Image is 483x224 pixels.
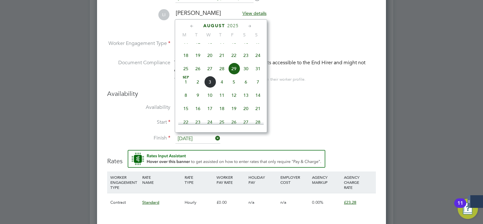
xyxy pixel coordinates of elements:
span: 13 [240,89,252,101]
span: T [190,32,202,38]
span: 31 [252,63,264,75]
span: S [238,32,250,38]
span: 28 [216,63,228,75]
span: [PERSON_NAME] [176,9,221,16]
span: n/a [248,200,254,205]
div: AGENCY MARKUP [310,171,342,188]
span: 11 [216,89,228,101]
span: F [226,32,238,38]
span: 19 [228,103,240,115]
div: You can edit access to this worker’s documents from their worker profile. [174,76,306,83]
span: 5 [228,76,240,88]
label: Worker Engagement Type [107,40,170,47]
span: 21 [252,103,264,115]
span: 30 [240,63,252,75]
span: 25 [180,63,192,75]
span: 6 [240,76,252,88]
span: 26 [228,116,240,128]
button: Rate Assistant [128,150,325,168]
div: Hourly [183,193,215,212]
span: 0.00% [312,200,323,205]
label: Finish [107,135,170,141]
span: 20 [240,103,252,115]
span: 2 [192,76,204,88]
span: 10 [204,89,216,101]
div: 11 [457,203,463,211]
span: Sep [180,76,192,79]
span: 12 [228,89,240,101]
div: This worker has no Compliance Documents accessible to the End Hirer and might not qualify for thi... [174,59,376,74]
input: Select one [175,134,220,144]
span: 1 [180,76,192,88]
span: 17 [204,103,216,115]
span: 2025 [227,23,239,28]
button: Open Resource Center, 11 new notifications [458,199,478,219]
div: RATE NAME [141,171,183,188]
span: n/a [280,200,286,205]
span: 26 [192,63,204,75]
span: W [202,32,214,38]
span: 20 [204,49,216,61]
div: EMPLOYER COST [279,171,311,188]
span: S [250,32,262,38]
span: 24 [252,49,264,61]
span: 25 [216,116,228,128]
div: AGENCY CHARGE RATE [342,171,374,193]
div: WORKER ENGAGEMENT TYPE [109,171,141,193]
span: 8 [180,89,192,101]
span: 24 [204,116,216,128]
div: Contract [109,193,141,212]
h3: Availability [107,90,376,98]
span: 29 [228,63,240,75]
span: View details [242,10,266,16]
span: August [203,23,225,28]
span: 4 [216,76,228,88]
span: 27 [204,63,216,75]
span: 22 [228,49,240,61]
span: 15 [180,103,192,115]
span: 23 [240,49,252,61]
div: WORKER PAY RATE [215,171,247,188]
span: 18 [216,103,228,115]
label: Availability [107,104,170,111]
span: 27 [240,116,252,128]
span: 3 [204,76,216,88]
span: 9 [192,89,204,101]
span: 7 [252,76,264,88]
span: M [178,32,190,38]
h3: Rates [107,150,376,165]
span: 21 [216,49,228,61]
span: Standard [142,200,159,205]
label: Start [107,119,170,126]
div: RATE TYPE [183,171,215,188]
span: 18 [180,49,192,61]
span: 23 [192,116,204,128]
span: £23.28 [344,200,356,205]
span: 14 [252,89,264,101]
span: 19 [192,49,204,61]
label: Document Compliance [107,59,170,82]
span: 28 [252,116,264,128]
span: LI [158,9,169,20]
span: 22 [180,116,192,128]
div: HOLIDAY PAY [247,171,279,188]
span: T [214,32,226,38]
div: £0.00 [215,193,247,212]
span: 16 [192,103,204,115]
